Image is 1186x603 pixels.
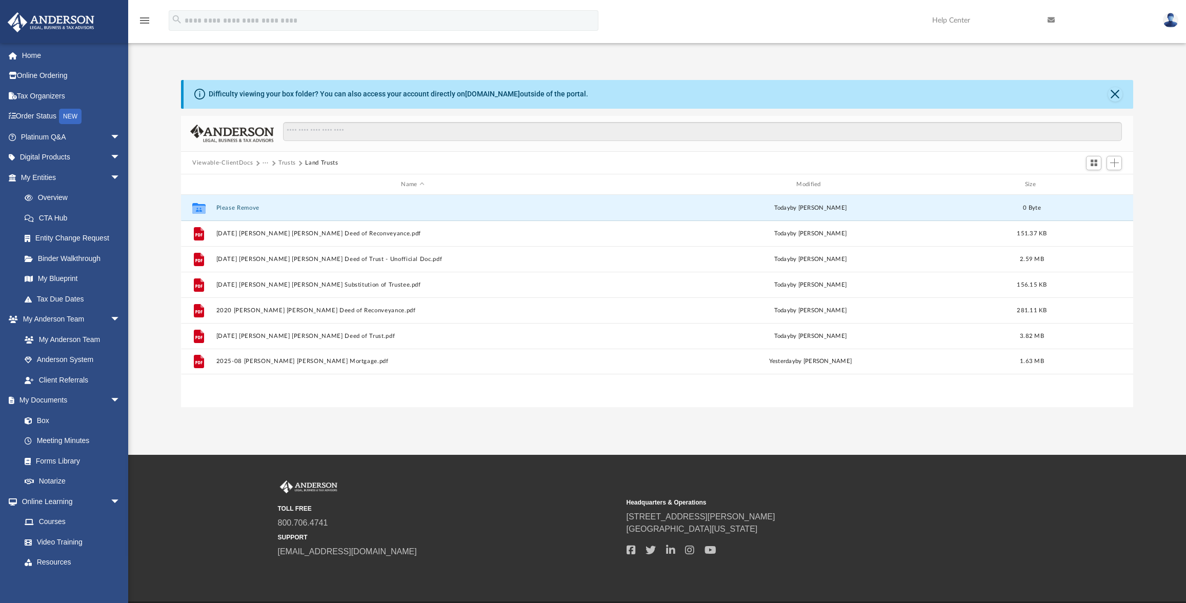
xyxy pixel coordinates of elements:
[171,14,183,25] i: search
[110,167,131,188] span: arrow_drop_down
[278,547,417,556] a: [EMAIL_ADDRESS][DOMAIN_NAME]
[7,390,131,411] a: My Documentsarrow_drop_down
[614,357,1007,366] div: by [PERSON_NAME]
[216,333,610,339] button: [DATE] [PERSON_NAME] [PERSON_NAME] Deed of Trust.pdf
[110,390,131,411] span: arrow_drop_down
[1017,231,1047,236] span: 151.37 KB
[1012,180,1053,189] div: Size
[774,333,790,339] span: today
[614,229,1007,238] div: by [PERSON_NAME]
[627,525,758,533] a: [GEOGRAPHIC_DATA][US_STATE]
[627,512,775,521] a: [STREET_ADDRESS][PERSON_NAME]
[263,158,269,168] button: ···
[59,109,82,124] div: NEW
[7,309,131,330] a: My Anderson Teamarrow_drop_down
[14,208,136,228] a: CTA Hub
[1107,156,1122,170] button: Add
[774,282,790,288] span: today
[774,256,790,262] span: today
[7,491,131,512] a: Online Learningarrow_drop_down
[14,370,131,390] a: Client Referrals
[278,504,619,513] small: TOLL FREE
[14,188,136,208] a: Overview
[216,282,610,288] button: [DATE] [PERSON_NAME] [PERSON_NAME] Substitution of Trustee.pdf
[216,205,610,211] button: Please Remove
[1020,333,1044,339] span: 3.82 MB
[110,127,131,148] span: arrow_drop_down
[14,228,136,249] a: Entity Change Request
[14,451,126,471] a: Forms Library
[110,491,131,512] span: arrow_drop_down
[7,147,136,168] a: Digital Productsarrow_drop_down
[465,90,520,98] a: [DOMAIN_NAME]
[192,158,253,168] button: Viewable-ClientDocs
[186,180,211,189] div: id
[110,147,131,168] span: arrow_drop_down
[283,122,1122,142] input: Search files and folders
[138,14,151,27] i: menu
[5,12,97,32] img: Anderson Advisors Platinum Portal
[774,308,790,313] span: today
[181,195,1133,407] div: grid
[209,89,588,99] div: Difficulty viewing your box folder? You can also access your account directly on outside of the p...
[216,256,610,263] button: [DATE] [PERSON_NAME] [PERSON_NAME] Deed of Trust - Unofficial Doc.pdf
[1086,156,1101,170] button: Switch to Grid View
[14,512,131,532] a: Courses
[216,358,610,365] button: 2025-08 [PERSON_NAME] [PERSON_NAME] Mortgage.pdf
[278,158,296,168] button: Trusts
[14,329,126,350] a: My Anderson Team
[138,19,151,27] a: menu
[7,167,136,188] a: My Entitiesarrow_drop_down
[614,255,1007,264] div: by [PERSON_NAME]
[1057,180,1129,189] div: id
[14,350,131,370] a: Anderson System
[614,280,1007,290] div: by [PERSON_NAME]
[7,127,136,147] a: Platinum Q&Aarrow_drop_down
[7,86,136,106] a: Tax Organizers
[216,230,610,237] button: [DATE] [PERSON_NAME] [PERSON_NAME] Deed of Reconveyance.pdf
[1020,256,1044,262] span: 2.59 MB
[7,106,136,127] a: Order StatusNEW
[614,332,1007,341] div: by [PERSON_NAME]
[14,410,126,431] a: Box
[1020,358,1044,364] span: 1.63 MB
[216,307,610,314] button: 2020 [PERSON_NAME] [PERSON_NAME] Deed of Reconveyance.pdf
[7,45,136,66] a: Home
[278,518,328,527] a: 800.706.4741
[769,358,795,364] span: yesterday
[305,158,338,168] button: Land Trusts
[14,431,131,451] a: Meeting Minutes
[14,248,136,269] a: Binder Walkthrough
[7,66,136,86] a: Online Ordering
[14,269,131,289] a: My Blueprint
[774,205,790,211] span: today
[1017,308,1047,313] span: 281.11 KB
[614,204,1007,213] div: by [PERSON_NAME]
[14,471,131,492] a: Notarize
[278,480,339,494] img: Anderson Advisors Platinum Portal
[614,180,1007,189] div: Modified
[627,498,968,507] small: Headquarters & Operations
[14,289,136,309] a: Tax Due Dates
[278,533,619,542] small: SUPPORT
[1023,205,1041,211] span: 0 Byte
[1108,87,1122,102] button: Close
[110,309,131,330] span: arrow_drop_down
[614,306,1007,315] div: by [PERSON_NAME]
[1017,282,1047,288] span: 156.15 KB
[774,231,790,236] span: today
[216,180,609,189] div: Name
[1163,13,1178,28] img: User Pic
[14,532,126,552] a: Video Training
[14,552,131,573] a: Resources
